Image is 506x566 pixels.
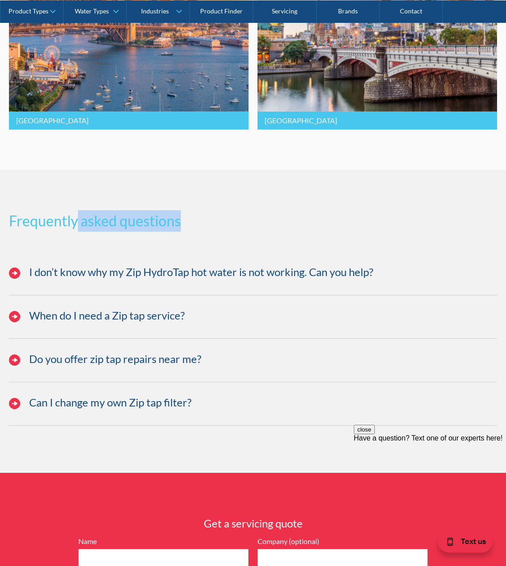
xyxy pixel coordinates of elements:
label: Name [78,536,249,547]
iframe: podium webchat widget prompt [354,425,506,532]
div: Product Types [9,7,48,15]
h3: Get a servicing quote [78,515,428,531]
div: Industries [141,7,169,15]
iframe: podium webchat widget bubble [416,521,506,566]
h3: Can I change my own Zip tap filter? [29,396,192,409]
h3: When do I need a Zip tap service? [29,309,185,322]
label: Company (optional) [257,536,428,547]
div: Water Types [75,7,109,15]
h3: Frequently asked questions [9,210,497,232]
h3: I don’t know why my Zip HydroTap hot water is not working. Can you help? [29,266,373,279]
h3: Do you offer zip tap repairs near me? [29,353,202,366]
